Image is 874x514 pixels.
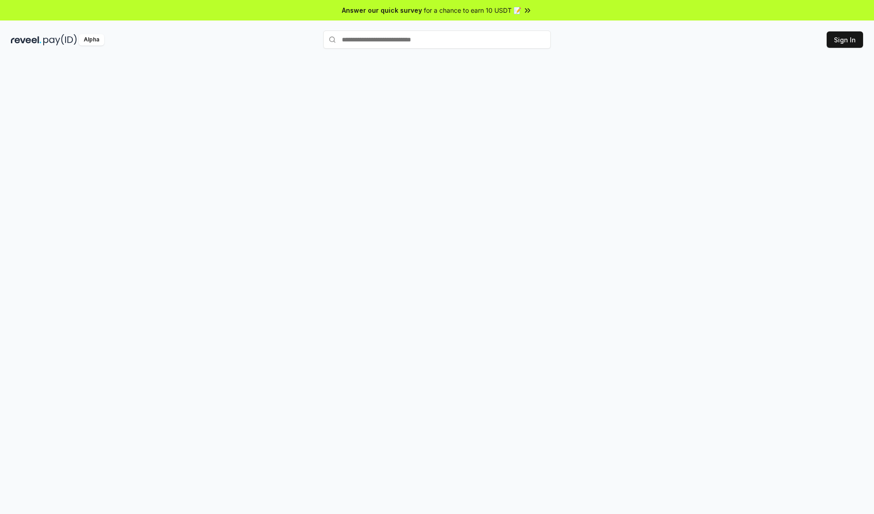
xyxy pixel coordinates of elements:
span: Answer our quick survey [342,5,422,15]
span: for a chance to earn 10 USDT 📝 [424,5,521,15]
div: Alpha [79,34,104,46]
img: reveel_dark [11,34,41,46]
button: Sign In [827,31,863,48]
img: pay_id [43,34,77,46]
